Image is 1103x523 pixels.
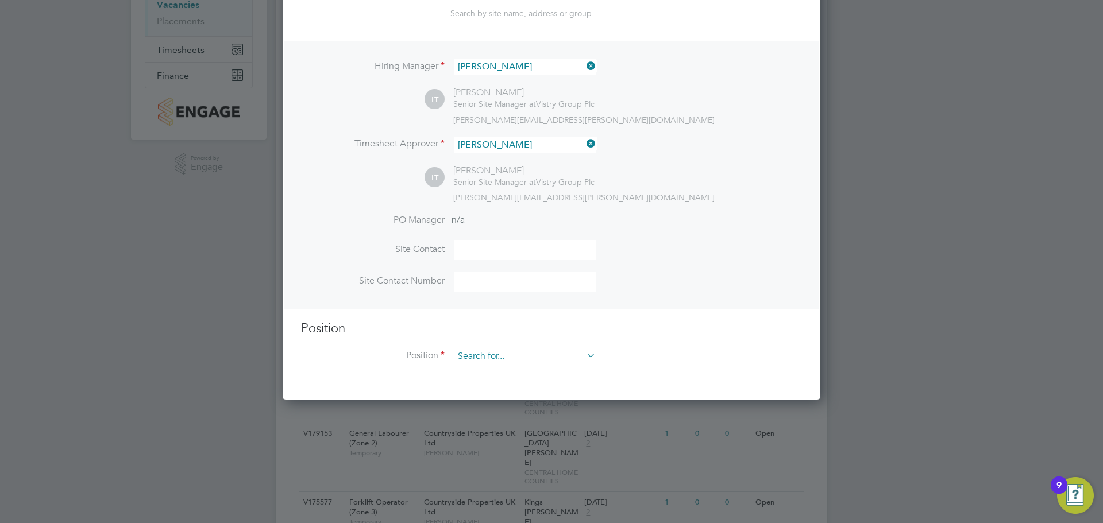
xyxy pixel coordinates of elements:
[452,214,465,226] span: n/a
[1057,477,1094,514] button: Open Resource Center, 9 new notifications
[453,177,536,187] span: Senior Site Manager at
[453,177,595,187] div: Vistry Group Plc
[301,275,445,287] label: Site Contact Number
[453,99,536,109] span: Senior Site Manager at
[1056,485,1062,500] div: 9
[453,99,595,109] div: Vistry Group Plc
[453,115,715,125] span: [PERSON_NAME][EMAIL_ADDRESS][PERSON_NAME][DOMAIN_NAME]
[301,138,445,150] label: Timesheet Approver
[301,350,445,362] label: Position
[454,137,596,153] input: Search for...
[301,320,802,337] h3: Position
[425,90,445,110] span: LT
[301,60,445,72] label: Hiring Manager
[453,165,595,177] div: [PERSON_NAME]
[425,168,445,188] span: LT
[454,59,596,75] input: Search for...
[450,8,592,18] span: Search by site name, address or group
[301,214,445,226] label: PO Manager
[453,192,715,203] span: [PERSON_NAME][EMAIL_ADDRESS][PERSON_NAME][DOMAIN_NAME]
[453,87,595,99] div: [PERSON_NAME]
[301,243,445,255] label: Site Contact
[454,348,596,365] input: Search for...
